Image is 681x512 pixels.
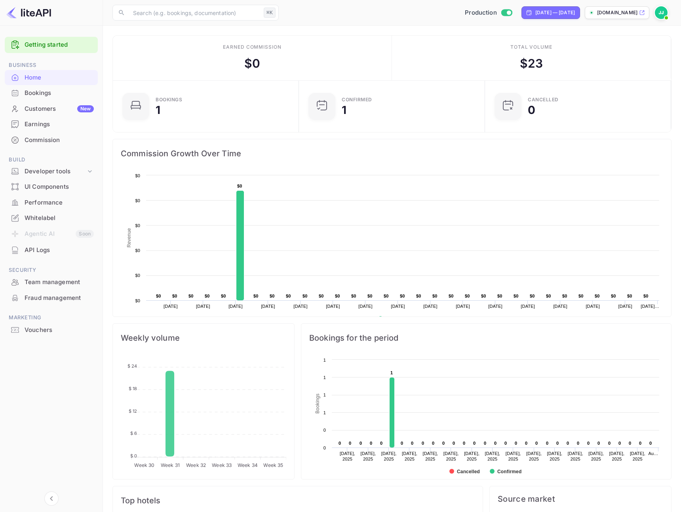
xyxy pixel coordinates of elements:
[161,462,180,468] tspan: Week 31
[370,441,372,446] text: 0
[129,386,137,391] tspan: $ 18
[129,408,137,414] tspan: $ 12
[423,304,438,309] text: [DATE]
[567,441,569,446] text: 0
[135,198,140,203] text: $0
[5,70,98,85] div: Home
[25,246,94,255] div: API Logs
[618,441,621,446] text: 0
[520,55,543,72] div: $ 23
[608,441,611,446] text: 0
[497,469,521,474] text: Confirmed
[25,214,94,223] div: Whitelabel
[595,294,600,298] text: $0
[172,294,177,298] text: $0
[135,273,140,278] text: $0
[5,85,98,101] div: Bookings
[188,294,194,298] text: $0
[5,70,98,85] a: Home
[156,97,182,102] div: Bookings
[381,451,397,461] text: [DATE], 2025
[5,133,98,147] a: Commission
[128,5,261,21] input: Search (e.g. bookings, documentation)
[121,147,663,160] span: Commission Growth Over Time
[25,136,94,145] div: Commission
[244,55,260,72] div: $ 0
[504,441,507,446] text: 0
[326,304,340,309] text: [DATE]
[164,304,178,309] text: [DATE]
[449,294,454,298] text: $0
[237,184,242,188] text: $0
[44,491,59,506] button: Collapse navigation
[5,179,98,195] div: UI Components
[367,294,373,298] text: $0
[25,167,86,176] div: Developer tools
[535,9,575,16] div: [DATE] — [DATE]
[5,210,98,226] div: Whitelabel
[465,294,470,298] text: $0
[323,410,326,415] text: 1
[342,97,372,102] div: Confirmed
[186,462,206,468] tspan: Week 32
[5,85,98,100] a: Bookings
[5,101,98,117] div: CustomersNew
[25,89,94,98] div: Bookings
[497,294,502,298] text: $0
[25,278,94,287] div: Team management
[506,451,521,461] text: [DATE], 2025
[323,393,326,397] text: 1
[339,441,341,446] text: 0
[411,441,413,446] text: 0
[293,304,308,309] text: [DATE]
[5,165,98,178] div: Developer tools
[521,304,535,309] text: [DATE]
[351,294,356,298] text: $0
[130,430,137,436] tspan: $ 6
[400,294,405,298] text: $0
[546,441,548,446] text: 0
[360,441,362,446] text: 0
[528,97,559,102] div: CANCELLED
[212,462,232,468] tspan: Week 33
[528,104,535,116] div: 0
[286,294,291,298] text: $0
[5,210,98,225] a: Whitelabel
[270,294,275,298] text: $0
[130,453,137,459] tspan: $ 0
[627,294,632,298] text: $0
[401,441,403,446] text: 0
[5,179,98,194] a: UI Components
[5,243,98,258] div: API Logs
[384,294,389,298] text: $0
[402,451,417,461] text: [DATE], 2025
[5,195,98,210] a: Performance
[546,294,551,298] text: $0
[443,451,459,461] text: [DATE], 2025
[649,451,658,456] text: Au…
[323,446,326,450] text: 0
[135,173,140,178] text: $0
[135,223,140,228] text: $0
[360,451,376,461] text: [DATE], 2025
[25,73,94,82] div: Home
[5,117,98,132] div: Earnings
[611,294,616,298] text: $0
[525,441,527,446] text: 0
[5,290,98,305] a: Fraud management
[135,298,140,303] text: $0
[5,322,98,338] div: Vouchers
[5,117,98,131] a: Earnings
[126,228,132,247] text: Revenue
[510,44,553,51] div: Total volume
[386,316,406,322] text: Revenue
[323,358,326,362] text: 1
[380,441,382,446] text: 0
[618,304,632,309] text: [DATE]
[25,120,94,129] div: Earnings
[335,294,340,298] text: $0
[416,294,421,298] text: $0
[205,294,210,298] text: $0
[25,294,94,303] div: Fraud management
[302,294,308,298] text: $0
